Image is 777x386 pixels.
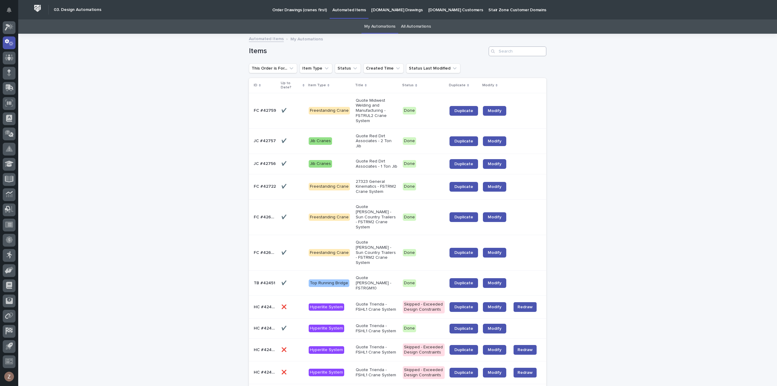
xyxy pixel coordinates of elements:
[403,160,416,168] div: Done
[363,63,404,73] button: Created Time
[249,93,546,128] tr: FC #42759FC #42759 ✔️✔️ Freestanding CraneQuote Midwest Welding and Manufacturing - FSTRUL2 Crane...
[8,7,15,17] div: Notifications
[488,185,501,189] span: Modify
[356,204,398,230] p: Quote [PERSON_NAME] - Sun Country Trailers - FSTRM2 Crane System
[249,339,546,361] tr: HC #42445HC #42445 ❌❌ Hyperlite SystemQuote Trienda - FSHL1 Crane SystemSkipped - Exceeded Design...
[483,106,506,116] a: Modify
[514,345,537,355] button: Redraw
[356,367,398,378] p: Quote Trienda - FSHL1 Crane System
[403,343,444,356] div: Skipped - Exceeded Design Constraints
[488,348,501,352] span: Modify
[249,47,486,56] h1: Items
[488,326,501,331] span: Modify
[356,240,398,265] p: Quote [PERSON_NAME] - Sun Country Trailers - FSTRM2 Crane System
[488,281,501,285] span: Modify
[254,369,278,375] p: HC #42443
[450,182,478,192] a: Duplicate
[281,183,288,189] p: ✔️
[254,279,277,286] p: TB #42451
[309,183,350,190] div: Freestanding Crane
[489,46,546,56] input: Search
[254,325,278,331] p: HC #42446
[356,323,398,334] p: Quote Trienda - FSHL1 Crane System
[300,63,332,73] button: Item Type
[32,3,43,14] img: Workspace Logo
[514,302,537,312] button: Redraw
[254,183,277,189] p: FC #42722
[254,346,278,353] p: HC #42445
[249,199,546,235] tr: FC #42688FC #42688 ✔️✔️ Freestanding CraneQuote [PERSON_NAME] - Sun Country Trailers - FSTRM2 Cra...
[249,318,546,339] tr: HC #42446HC #42446 ✔️✔️ Hyperlite SystemQuote Trienda - FSHL1 Crane SystemDoneDuplicateModify
[517,304,533,310] span: Redraw
[355,82,363,89] p: Title
[483,345,506,355] a: Modify
[483,368,506,377] a: Modify
[488,305,501,309] span: Modify
[309,303,344,311] div: Hyperlite System
[249,235,546,270] tr: FC #42680FC #42680 ✔️✔️ Freestanding CraneQuote [PERSON_NAME] - Sun Country Trailers - FSTRM2 Cra...
[356,134,398,149] p: Quote Red Dirt Associates - 2 Ton Jib
[356,302,398,312] p: Quote Trienda - FSHL1 Crane System
[454,305,473,309] span: Duplicate
[454,251,473,255] span: Duplicate
[403,249,416,257] div: Done
[450,324,478,333] a: Duplicate
[309,249,350,257] div: Freestanding Crane
[449,82,466,89] p: Duplicate
[254,213,278,220] p: FC #42688
[483,136,506,146] a: Modify
[454,185,473,189] span: Duplicate
[249,63,297,73] button: This Order is For...
[249,128,546,154] tr: JC #42757JC #42757 ✔️✔️ Jib CranesQuote Red Dirt Associates - 2 Ton JibDoneDuplicateModify
[450,248,478,258] a: Duplicate
[483,159,506,169] a: Modify
[403,107,416,114] div: Done
[403,183,416,190] div: Done
[281,303,288,310] p: ❌
[403,137,416,145] div: Done
[483,302,506,312] a: Modify
[402,82,414,89] p: Status
[356,179,398,194] p: 27323 General Kinematics - FSTRM2 Crane System
[281,213,288,220] p: ✔️
[254,249,278,255] p: FC #42680
[450,136,478,146] a: Duplicate
[403,279,416,287] div: Done
[488,251,501,255] span: Modify
[356,98,398,124] p: Quote Midwest Welding and Manufacturing - FSTRUL2 Crane System
[401,19,431,34] a: All Automations
[281,346,288,353] p: ❌
[281,279,288,286] p: ✔️
[3,370,15,383] button: users-avatar
[309,213,350,221] div: Freestanding Crane
[281,80,301,91] p: Up to Date?
[454,348,473,352] span: Duplicate
[406,63,460,73] button: Status Last Modified
[450,345,478,355] a: Duplicate
[54,7,101,12] h2: 03. Design Automations
[335,63,361,73] button: Status
[281,160,288,166] p: ✔️
[309,137,332,145] div: Jib Cranes
[450,159,478,169] a: Duplicate
[309,107,350,114] div: Freestanding Crane
[403,301,444,313] div: Skipped - Exceeded Design Constraints
[3,4,15,16] button: Notifications
[488,139,501,143] span: Modify
[281,107,288,113] p: ✔️
[249,35,284,42] a: Automated Items
[450,106,478,116] a: Duplicate
[517,370,533,376] span: Redraw
[356,159,398,169] p: Quote Red Dirt Associates - 1 Ton Jib
[514,368,537,377] button: Redraw
[254,303,278,310] p: HC #42448
[290,35,323,42] p: My Automations
[254,82,257,89] p: ID
[483,278,506,288] a: Modify
[356,275,398,291] p: Quote [PERSON_NAME] - FSTRGM10
[454,326,473,331] span: Duplicate
[281,325,288,331] p: ✔️
[454,281,473,285] span: Duplicate
[403,325,416,332] div: Done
